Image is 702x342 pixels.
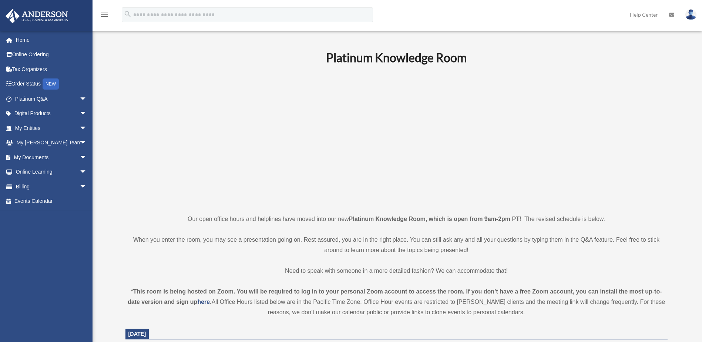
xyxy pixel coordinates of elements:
span: arrow_drop_down [80,106,94,121]
img: User Pic [685,9,696,20]
div: NEW [43,78,59,90]
span: arrow_drop_down [80,121,94,136]
div: All Office Hours listed below are in the Pacific Time Zone. Office Hour events are restricted to ... [125,286,668,318]
a: menu [100,13,109,19]
b: Platinum Knowledge Room [326,50,467,65]
a: Events Calendar [5,194,98,209]
a: Online Learningarrow_drop_down [5,165,98,180]
i: menu [100,10,109,19]
span: arrow_drop_down [80,91,94,107]
span: arrow_drop_down [80,179,94,194]
p: Need to speak with someone in a more detailed fashion? We can accommodate that! [125,266,668,276]
strong: *This room is being hosted on Zoom. You will be required to log in to your personal Zoom account ... [128,288,662,305]
i: search [124,10,132,18]
a: Digital Productsarrow_drop_down [5,106,98,121]
span: arrow_drop_down [80,165,94,180]
a: Platinum Q&Aarrow_drop_down [5,91,98,106]
a: My Documentsarrow_drop_down [5,150,98,165]
p: When you enter the room, you may see a presentation going on. Rest assured, you are in the right ... [125,235,668,255]
p: Our open office hours and helplines have moved into our new ! The revised schedule is below. [125,214,668,224]
a: Tax Organizers [5,62,98,77]
a: Home [5,33,98,47]
strong: Platinum Knowledge Room, which is open from 9am-2pm PT [349,216,520,222]
span: arrow_drop_down [80,150,94,165]
span: [DATE] [128,331,146,337]
a: Order StatusNEW [5,77,98,92]
a: My [PERSON_NAME] Teamarrow_drop_down [5,135,98,150]
img: Anderson Advisors Platinum Portal [3,9,70,23]
a: My Entitiesarrow_drop_down [5,121,98,135]
iframe: 231110_Toby_KnowledgeRoom [285,75,507,200]
a: Online Ordering [5,47,98,62]
a: here [197,299,210,305]
span: arrow_drop_down [80,135,94,151]
a: Billingarrow_drop_down [5,179,98,194]
strong: . [210,299,211,305]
